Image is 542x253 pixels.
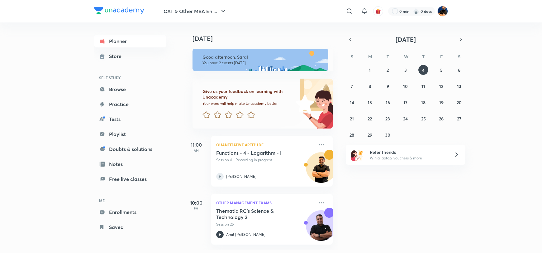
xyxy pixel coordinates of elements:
[370,155,446,161] p: Win a laptop, vouchers & more
[439,116,444,122] abbr: September 26, 2025
[94,83,166,95] a: Browse
[421,116,426,122] abbr: September 25, 2025
[365,65,375,75] button: September 1, 2025
[94,113,166,125] a: Tests
[160,5,231,17] button: CAT & Other MBA En ...
[454,65,464,75] button: September 6, 2025
[94,143,166,155] a: Doubts & solutions
[193,35,339,42] h4: [DATE]
[401,114,411,124] button: September 24, 2025
[202,89,293,100] h6: Give us your feedback on learning with Unacademy
[365,97,375,107] button: September 15, 2025
[347,81,357,91] button: September 7, 2025
[418,97,428,107] button: September 18, 2025
[422,54,425,60] abbr: Thursday
[226,232,265,237] p: Amit [PERSON_NAME]
[403,116,408,122] abbr: September 24, 2025
[94,195,166,206] h6: ME
[385,132,390,138] abbr: September 30, 2025
[403,100,407,105] abbr: September 17, 2025
[226,174,256,179] p: [PERSON_NAME]
[457,100,462,105] abbr: September 20, 2025
[386,100,390,105] abbr: September 16, 2025
[401,65,411,75] button: September 3, 2025
[440,67,443,73] abbr: September 5, 2025
[396,35,416,44] span: [DATE]
[365,114,375,124] button: September 22, 2025
[94,72,166,83] h6: SELF STUDY
[306,214,336,244] img: Avatar
[401,97,411,107] button: September 17, 2025
[109,52,125,60] div: Store
[184,199,209,207] h5: 10:00
[401,81,411,91] button: September 10, 2025
[368,132,372,138] abbr: September 29, 2025
[202,61,323,66] p: You have 2 events [DATE]
[383,97,393,107] button: September 16, 2025
[369,67,371,73] abbr: September 1, 2025
[365,81,375,91] button: September 8, 2025
[216,221,314,227] p: Session 25
[184,141,209,148] h5: 11:00
[94,221,166,233] a: Saved
[368,116,372,122] abbr: September 22, 2025
[351,148,363,161] img: referral
[368,54,372,60] abbr: Monday
[436,97,446,107] button: September 19, 2025
[347,130,357,140] button: September 28, 2025
[383,114,393,124] button: September 23, 2025
[351,54,353,60] abbr: Sunday
[383,130,393,140] button: September 30, 2025
[437,6,448,17] img: Saral Nashier
[368,100,372,105] abbr: September 15, 2025
[184,207,209,210] p: PM
[457,83,461,89] abbr: September 13, 2025
[351,83,353,89] abbr: September 7, 2025
[413,8,419,14] img: streak
[383,81,393,91] button: September 9, 2025
[418,65,428,75] button: September 4, 2025
[440,54,443,60] abbr: Friday
[454,81,464,91] button: September 13, 2025
[387,67,389,73] abbr: September 2, 2025
[370,149,446,155] h6: Refer friends
[383,65,393,75] button: September 2, 2025
[404,67,407,73] abbr: September 3, 2025
[457,116,461,122] abbr: September 27, 2025
[418,114,428,124] button: September 25, 2025
[368,83,371,89] abbr: September 8, 2025
[404,54,408,60] abbr: Wednesday
[436,81,446,91] button: September 12, 2025
[94,35,166,47] a: Planner
[385,116,390,122] abbr: September 23, 2025
[94,128,166,140] a: Playlist
[436,114,446,124] button: September 26, 2025
[202,54,323,60] h6: Good afternoon, Saral
[94,50,166,62] a: Store
[274,79,333,129] img: feedback_image
[373,6,383,16] button: avatar
[216,199,314,207] p: Other Management Exams
[439,100,444,105] abbr: September 19, 2025
[349,132,354,138] abbr: September 28, 2025
[216,157,314,163] p: Session 4 • Recording in progress
[94,158,166,170] a: Notes
[350,100,354,105] abbr: September 14, 2025
[216,141,314,148] p: Quantitative Aptitude
[421,100,426,105] abbr: September 18, 2025
[94,206,166,218] a: Enrollments
[216,150,294,156] h5: Functions - 4 - Logarithm - I
[216,208,294,220] h5: Thematic RC's Science & Technology 2
[184,148,209,152] p: AM
[94,7,144,16] a: Company Logo
[347,114,357,124] button: September 21, 2025
[375,8,381,14] img: avatar
[306,156,336,186] img: Avatar
[439,83,443,89] abbr: September 12, 2025
[436,65,446,75] button: September 5, 2025
[458,54,460,60] abbr: Saturday
[421,83,425,89] abbr: September 11, 2025
[418,81,428,91] button: September 11, 2025
[202,101,293,106] p: Your word will help make Unacademy better
[350,116,354,122] abbr: September 21, 2025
